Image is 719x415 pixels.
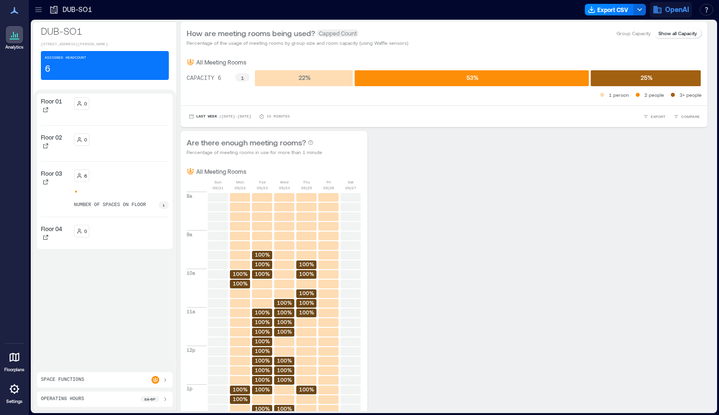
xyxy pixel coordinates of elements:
text: 100% [277,405,292,412]
p: Floor 04 [41,225,62,233]
a: Floorplans [1,346,27,376]
p: 09/21 [213,185,224,191]
text: 100% [233,280,248,286]
p: How are meeting rooms being used? [187,27,315,39]
p: Wed [280,179,289,185]
span: COMPARE [681,114,700,119]
text: 100% [255,367,270,373]
p: 09/26 [323,185,334,191]
text: 25 % [641,74,653,81]
text: 100% [233,271,248,277]
p: DUB-SO1 [63,5,92,14]
p: 09/22 [235,185,246,191]
p: Floor 02 [41,133,62,141]
text: 100% [255,271,270,277]
text: 100% [277,299,292,306]
button: COMPARE [671,112,702,121]
p: Fri [327,179,331,185]
p: 6 [84,172,87,180]
p: Assigned Headcount [45,55,86,61]
p: [STREET_ADDRESS][PERSON_NAME] [41,41,169,47]
text: 100% [299,299,314,306]
p: 12p [187,346,195,354]
p: Mon [236,179,244,185]
p: number of spaces on floor [74,201,146,209]
p: 1p [187,385,192,392]
p: Show all Capacity [658,29,697,37]
p: Are there enough meeting rooms? [187,137,306,148]
p: 15 minutes [266,114,290,119]
text: 100% [255,261,270,267]
p: Sun [214,179,222,185]
p: 0 [84,100,87,107]
p: Thu [303,179,310,185]
p: 10a [187,269,195,277]
text: 100% [277,319,292,325]
button: Export CSV [585,4,634,15]
p: Percentage of meeting rooms in use for more than 1 minute [187,148,322,156]
text: CAPACITY 6 [187,75,221,82]
p: Analytics [5,44,24,50]
p: DUB-SO1 [41,24,169,38]
p: Floor 01 [41,97,62,105]
text: 100% [255,251,270,258]
text: 100% [277,328,292,335]
p: 09/23 [257,185,268,191]
button: EXPORT [641,112,668,121]
a: Settings [3,377,26,407]
p: 8a [187,192,192,200]
text: 100% [277,367,292,373]
text: 100% [255,309,270,315]
p: 1 [163,202,165,208]
text: 100% [299,309,314,315]
text: 100% [277,357,292,363]
text: 100% [233,386,248,392]
p: All Meeting Rooms [196,168,246,175]
p: 0 [84,136,87,143]
p: Operating Hours [41,395,84,403]
p: Tue [259,179,266,185]
p: 11a [187,308,195,315]
p: Settings [6,399,23,404]
p: Group Capacity [617,29,651,37]
text: 100% [255,348,270,354]
text: 100% [299,386,314,392]
span: OpenAI [665,5,689,14]
text: 100% [299,271,314,277]
text: 22 % [299,74,311,81]
p: 2 people [644,91,664,99]
p: Space Functions [41,376,84,384]
p: Floorplans [4,367,25,373]
p: 6 [45,63,50,76]
p: 09/24 [279,185,290,191]
p: 09/27 [345,185,356,191]
text: 100% [277,309,292,315]
text: 100% [255,328,270,335]
text: 100% [299,261,314,267]
text: 100% [255,386,270,392]
text: 100% [233,396,248,402]
text: 100% [255,338,270,344]
p: Floor 03 [41,169,62,177]
button: OpenAI [650,2,692,17]
p: Sat [348,179,353,185]
a: Analytics [2,23,26,53]
p: 3+ people [680,91,702,99]
span: Capped Count [317,29,359,37]
button: Last Week |[DATE]-[DATE] [187,112,253,121]
p: 8a - 6p [144,396,155,402]
p: 9a [187,231,192,238]
text: 53 % [467,74,479,81]
text: 100% [277,376,292,383]
text: 100% [299,290,314,296]
span: EXPORT [651,114,666,119]
text: 100% [255,376,270,383]
p: Percentage of the usage of meeting rooms by group size and room capacity (using Waffle sensors) [187,39,408,47]
p: 1 person [609,91,629,99]
text: 100% [255,405,270,412]
p: 0 [84,227,87,235]
text: 100% [255,357,270,363]
p: All Meeting Rooms [196,58,246,66]
text: 100% [255,319,270,325]
p: 09/25 [301,185,312,191]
